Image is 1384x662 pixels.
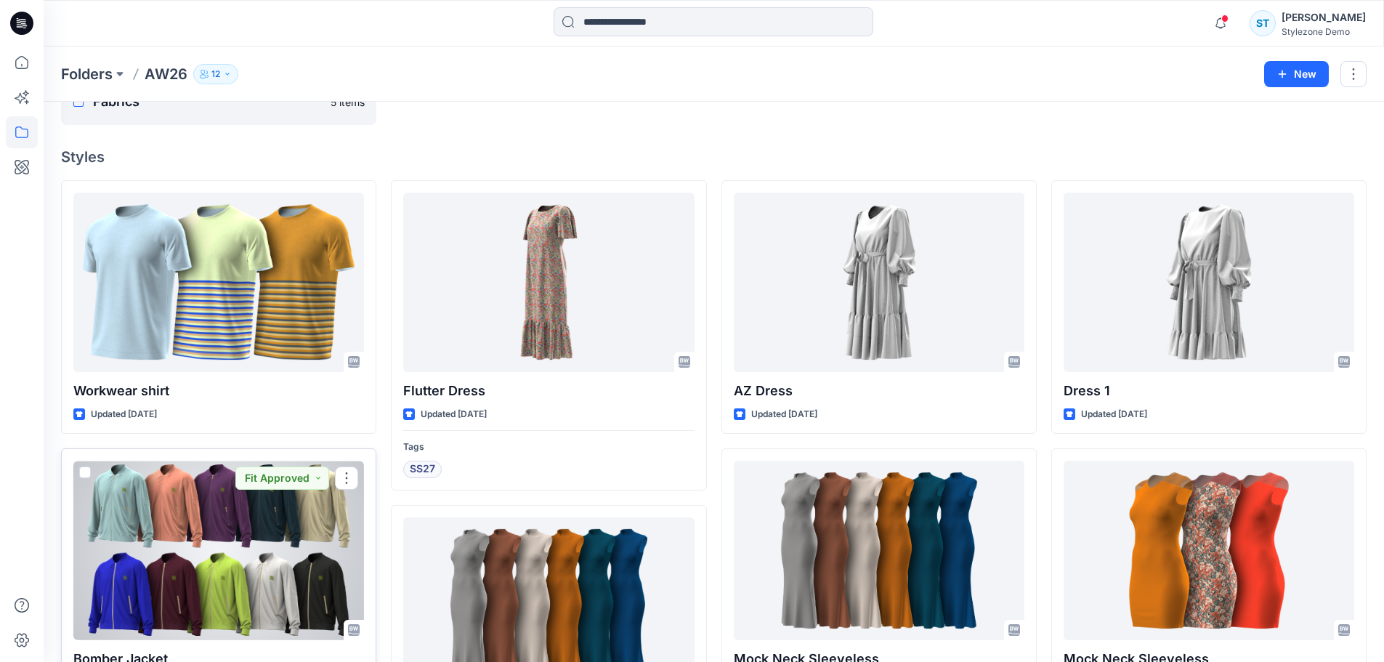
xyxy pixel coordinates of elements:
a: AZ Dress [734,193,1024,372]
div: [PERSON_NAME] [1282,9,1366,26]
p: 12 [211,66,220,82]
button: 12 [193,64,238,84]
p: Updated [DATE] [751,407,817,422]
a: Bomber Jacket [73,461,364,640]
p: Tags [403,440,694,455]
span: SS27 [410,461,435,478]
p: 5 items [331,94,365,110]
p: Updated [DATE] [421,407,487,422]
button: New [1264,61,1329,87]
a: Mock Neck Sleeveless [1064,461,1354,640]
div: ST [1250,10,1276,36]
a: Dress 1 [1064,193,1354,372]
p: Flutter Dress [403,381,694,401]
p: AW26 [145,64,187,84]
h4: Styles [61,148,1367,166]
p: Updated [DATE] [91,407,157,422]
a: Mock Neck Sleeveless [734,461,1024,640]
a: Folders [61,64,113,84]
a: Workwear shirt [73,193,364,372]
p: AZ Dress [734,381,1024,401]
p: Dress 1 [1064,381,1354,401]
a: Flutter Dress [403,193,694,372]
a: Fabrics5 items [61,78,376,125]
p: Updated [DATE] [1081,407,1147,422]
p: Workwear shirt [73,381,364,401]
div: Stylezone Demo [1282,26,1366,37]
